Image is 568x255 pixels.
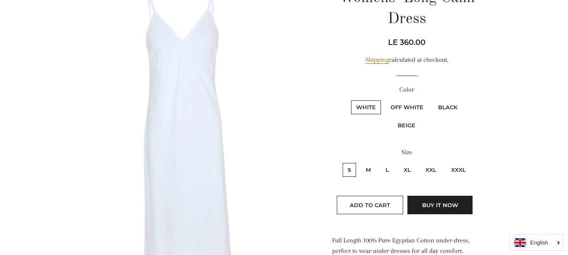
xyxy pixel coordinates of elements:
label: Size [332,147,481,158]
a: English [514,238,559,247]
button: Add to Cart [337,196,403,214]
label: Off White [386,100,428,114]
label: White [351,100,381,114]
i: English [530,240,548,245]
label: Black [433,100,462,114]
label: XXL [420,163,441,177]
label: L [380,163,394,177]
label: XXXL [446,163,471,177]
label: M [361,163,376,177]
span: Add to Cart [350,202,390,208]
a: Shipping [365,56,389,64]
span: LE 360.00 [388,38,425,47]
div: calculated at checkout. [332,55,481,65]
label: Color [332,84,481,95]
label: Beige [393,118,420,132]
button: Buy it now [407,196,473,214]
label: XL [399,163,416,177]
label: S [343,163,356,177]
